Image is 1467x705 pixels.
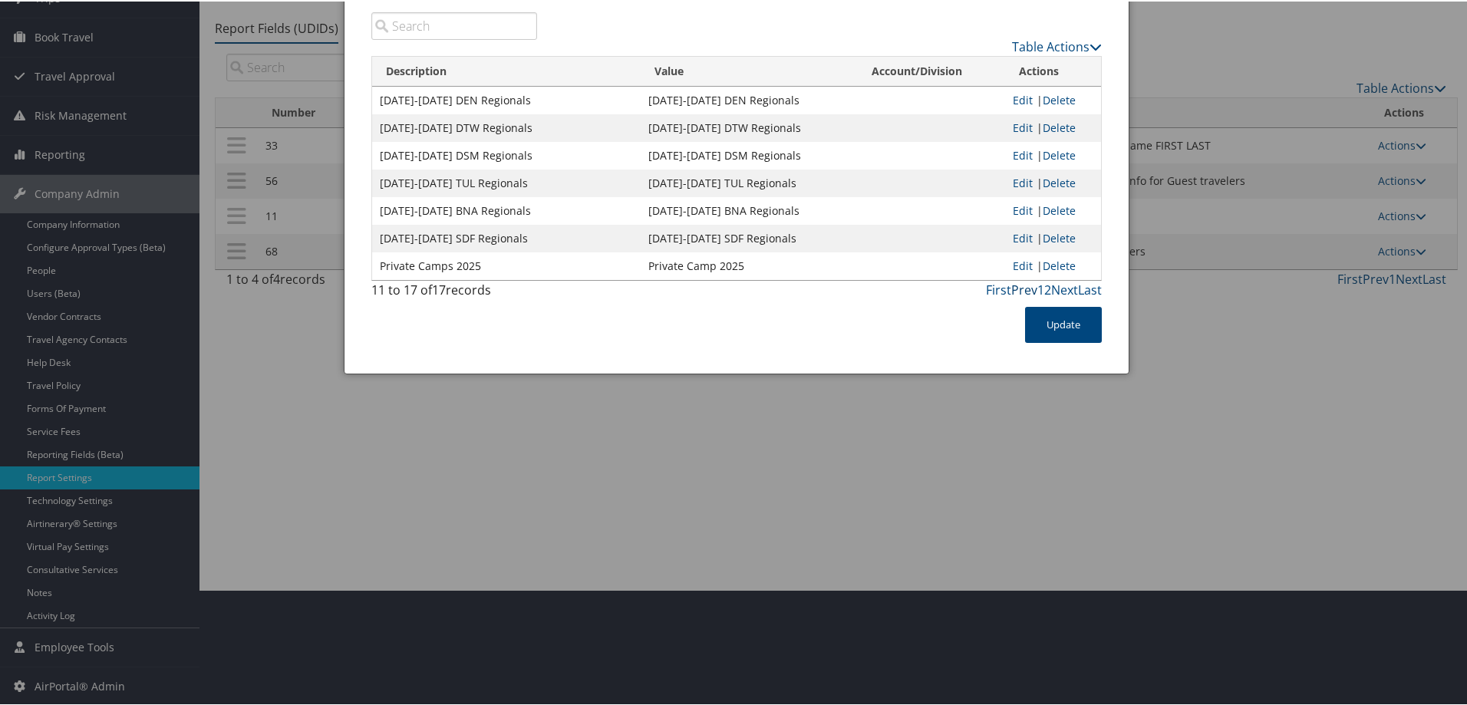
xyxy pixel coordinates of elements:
[1043,202,1076,216] a: Delete
[1011,280,1037,297] a: Prev
[1037,280,1044,297] a: 1
[372,85,641,113] td: [DATE]-[DATE] DEN Regionals
[1078,280,1102,297] a: Last
[1012,37,1102,54] a: Table Actions
[641,168,858,196] td: [DATE]-[DATE] TUL Regionals
[1044,280,1051,297] a: 2
[1013,202,1033,216] a: Edit
[372,196,641,223] td: [DATE]-[DATE] BNA Regionals
[372,55,641,85] th: Description: activate to sort column descending
[1025,305,1102,341] button: Update
[432,280,446,297] span: 17
[1043,257,1076,272] a: Delete
[372,113,641,140] td: [DATE]-[DATE] DTW Regionals
[641,113,858,140] td: [DATE]-[DATE] DTW Regionals
[1005,140,1101,168] td: |
[371,279,537,305] div: 11 to 17 of records
[1013,119,1033,133] a: Edit
[1043,91,1076,106] a: Delete
[1005,113,1101,140] td: |
[1043,119,1076,133] a: Delete
[372,223,641,251] td: [DATE]-[DATE] SDF Regionals
[641,251,858,278] td: Private Camp 2025
[371,11,537,38] input: Search
[1013,147,1033,161] a: Edit
[1043,147,1076,161] a: Delete
[1005,196,1101,223] td: |
[1005,85,1101,113] td: |
[641,223,858,251] td: [DATE]-[DATE] SDF Regionals
[641,85,858,113] td: [DATE]-[DATE] DEN Regionals
[641,196,858,223] td: [DATE]-[DATE] BNA Regionals
[1043,174,1076,189] a: Delete
[1013,91,1033,106] a: Edit
[1043,229,1076,244] a: Delete
[1051,280,1078,297] a: Next
[1013,229,1033,244] a: Edit
[372,251,641,278] td: Private Camps 2025
[641,140,858,168] td: [DATE]-[DATE] DSM Regionals
[1005,223,1101,251] td: |
[858,55,1005,85] th: Account/Division: activate to sort column ascending
[986,280,1011,297] a: First
[1005,168,1101,196] td: |
[1013,174,1033,189] a: Edit
[641,55,858,85] th: Value: activate to sort column ascending
[1005,55,1101,85] th: Actions
[1013,257,1033,272] a: Edit
[1005,251,1101,278] td: |
[372,140,641,168] td: [DATE]-[DATE] DSM Regionals
[372,168,641,196] td: [DATE]-[DATE] TUL Regionals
